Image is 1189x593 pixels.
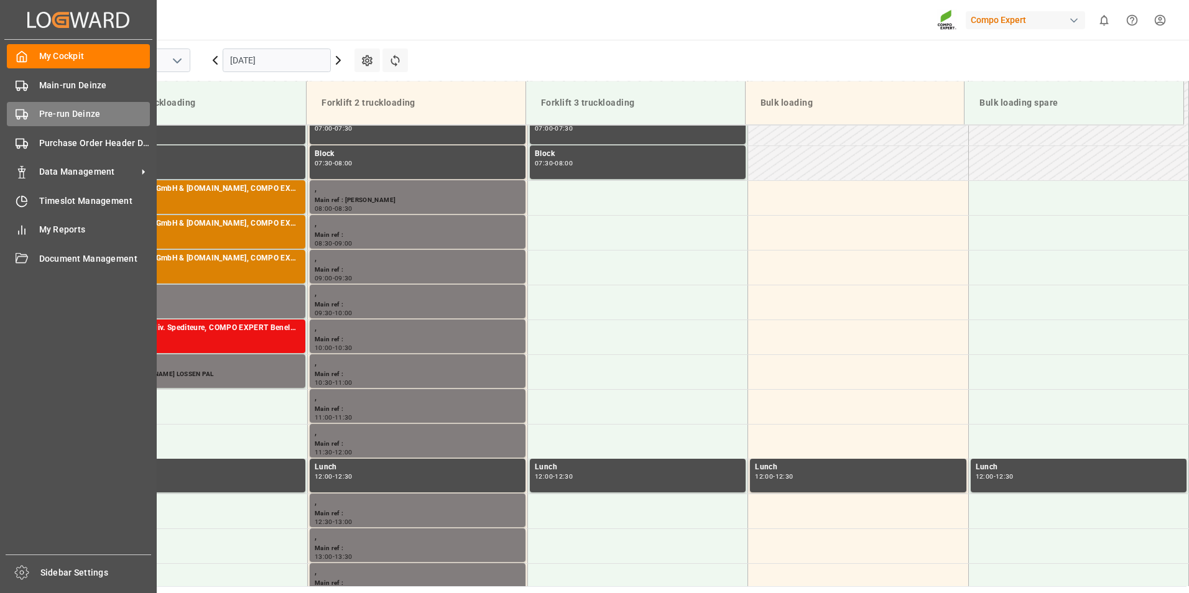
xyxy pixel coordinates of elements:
[315,519,333,525] div: 12:30
[94,300,300,310] div: Main ref :
[94,195,300,206] div: Main ref : 14052608
[315,566,520,578] div: ,
[335,310,353,316] div: 10:00
[315,322,520,334] div: ,
[315,252,520,265] div: ,
[315,380,333,385] div: 10:30
[315,148,520,160] div: Block
[315,404,520,415] div: Main ref :
[555,126,573,131] div: 07:30
[317,91,516,114] div: Forklift 2 truckloading
[333,415,335,420] div: -
[535,461,741,474] div: Lunch
[335,519,353,525] div: 13:00
[335,206,353,211] div: 08:30
[333,310,335,316] div: -
[315,474,333,479] div: 12:00
[333,241,335,246] div: -
[315,554,333,559] div: 13:00
[333,160,335,166] div: -
[7,131,150,155] a: Purchase Order Header Deinze
[994,474,996,479] div: -
[333,474,335,479] div: -
[333,206,335,211] div: -
[7,102,150,126] a: Pre-run Deinze
[966,11,1085,29] div: Compo Expert
[94,461,300,474] div: Lunch
[7,188,150,213] a: Timeslot Management
[553,126,555,131] div: -
[315,357,520,369] div: ,
[755,461,961,474] div: Lunch
[333,519,335,525] div: -
[937,9,957,31] img: Screenshot%202023-09-29%20at%2010.02.21.png_1712312052.png
[976,461,1182,474] div: Lunch
[553,474,555,479] div: -
[555,474,573,479] div: 12:30
[755,474,773,479] div: 12:00
[315,439,520,449] div: Main ref :
[775,474,793,479] div: 12:30
[315,183,520,195] div: ,
[333,449,335,455] div: -
[223,48,331,72] input: DD.MM.YYYY
[39,50,150,63] span: My Cockpit
[94,322,300,334] div: Abholung durch div. Spediteure, COMPO EXPERT Benelux N.V.
[315,310,333,316] div: 09:30
[335,474,353,479] div: 12:30
[39,165,137,178] span: Data Management
[7,73,150,97] a: Main-run Deinze
[315,241,333,246] div: 08:30
[94,334,300,345] div: Main ref : 14053094
[535,160,553,166] div: 07:30
[315,496,520,508] div: ,
[94,369,300,380] div: Main ref : [PERSON_NAME] LOSSEN PAL
[333,126,335,131] div: -
[335,160,353,166] div: 08:00
[756,91,955,114] div: Bulk loading
[315,449,333,455] div: 11:30
[1118,6,1146,34] button: Help Center
[335,415,353,420] div: 11:30
[335,449,353,455] div: 12:00
[315,508,520,519] div: Main ref :
[976,474,994,479] div: 12:00
[39,137,150,150] span: Purchase Order Header Deinze
[555,160,573,166] div: 08:00
[966,8,1090,32] button: Compo Expert
[39,108,150,121] span: Pre-run Deinze
[94,357,300,369] div: ,
[315,287,520,300] div: ,
[315,300,520,310] div: Main ref :
[335,380,353,385] div: 11:00
[94,230,300,241] div: Main ref : 14052609
[94,252,300,265] div: Lexzau Scharbau GmbH & [DOMAIN_NAME], COMPO EXPERT Benelux N.V.
[335,345,353,351] div: 10:30
[335,126,353,131] div: 07:30
[94,287,300,300] div: ,
[535,148,741,160] div: Block
[315,578,520,589] div: Main ref :
[315,543,520,554] div: Main ref :
[167,51,186,70] button: open menu
[335,241,353,246] div: 09:00
[553,160,555,166] div: -
[7,44,150,68] a: My Cockpit
[97,91,296,114] div: Forklift 1 truckloading
[773,474,775,479] div: -
[315,206,333,211] div: 08:00
[333,345,335,351] div: -
[536,91,735,114] div: Forklift 3 truckloading
[535,474,553,479] div: 12:00
[315,275,333,281] div: 09:00
[315,426,520,439] div: ,
[335,275,353,281] div: 09:30
[315,334,520,345] div: Main ref :
[315,531,520,543] div: ,
[1090,6,1118,34] button: show 0 new notifications
[94,183,300,195] div: Lexzau Scharbau GmbH & [DOMAIN_NAME], COMPO EXPERT Benelux N.V.
[315,345,333,351] div: 10:00
[315,160,333,166] div: 07:30
[315,369,520,380] div: Main ref :
[39,223,150,236] span: My Reports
